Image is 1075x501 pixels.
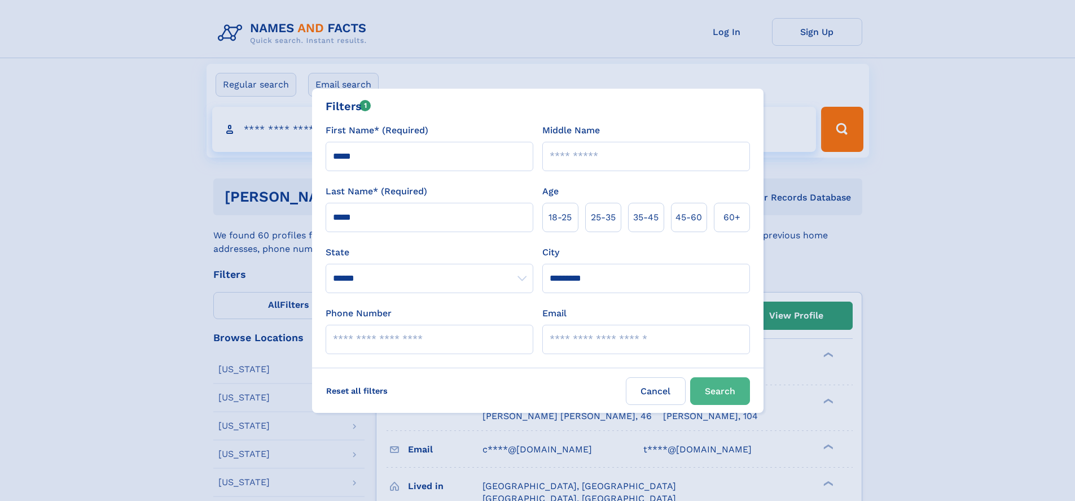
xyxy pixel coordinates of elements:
label: Cancel [626,377,686,405]
label: First Name* (Required) [326,124,428,137]
label: Reset all filters [319,377,395,404]
span: 45‑60 [675,211,702,224]
label: Middle Name [542,124,600,137]
span: 25‑35 [591,211,616,224]
span: 18‑25 [549,211,572,224]
span: 35‑45 [633,211,659,224]
label: Email [542,307,567,320]
label: Age [542,185,559,198]
label: State [326,246,533,259]
button: Search [690,377,750,405]
label: City [542,246,559,259]
label: Phone Number [326,307,392,320]
div: Filters [326,98,371,115]
label: Last Name* (Required) [326,185,427,198]
span: 60+ [723,211,740,224]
